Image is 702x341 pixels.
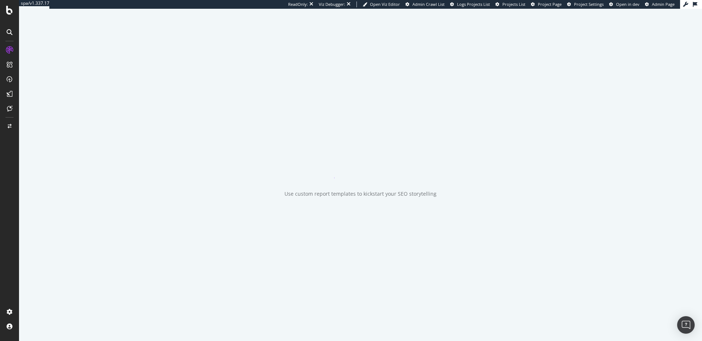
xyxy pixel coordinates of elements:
a: Open in dev [609,1,639,7]
span: Open in dev [616,1,639,7]
span: Project Page [538,1,562,7]
span: Logs Projects List [457,1,490,7]
a: Admin Page [645,1,675,7]
a: Open Viz Editor [363,1,400,7]
div: Open Intercom Messenger [677,316,695,334]
span: Projects List [502,1,525,7]
span: Admin Crawl List [412,1,445,7]
span: Admin Page [652,1,675,7]
span: Open Viz Editor [370,1,400,7]
a: Project Settings [567,1,604,7]
a: Logs Projects List [450,1,490,7]
div: Viz Debugger: [319,1,345,7]
div: animation [334,152,387,179]
a: Project Page [531,1,562,7]
span: Project Settings [574,1,604,7]
a: Projects List [495,1,525,7]
div: Use custom report templates to kickstart your SEO storytelling [284,190,437,198]
div: ReadOnly: [288,1,308,7]
a: Admin Crawl List [405,1,445,7]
